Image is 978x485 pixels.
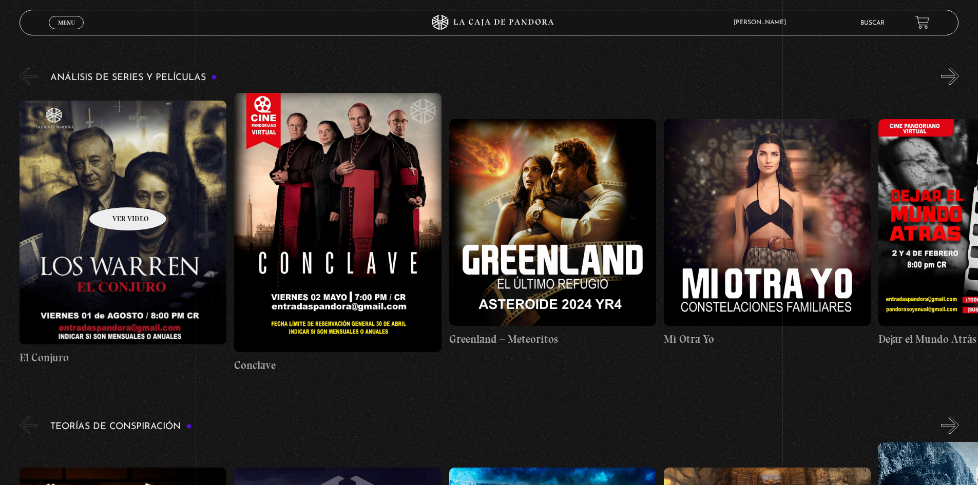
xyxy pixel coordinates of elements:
a: Buscar [860,20,885,26]
button: Next [941,67,959,85]
h4: Conclave [234,357,441,374]
a: Greenland – Meteoritos [449,93,656,373]
h3: Teorías de Conspiración [50,422,192,432]
h3: Análisis de series y películas [50,73,217,83]
span: Cerrar [54,28,79,35]
button: Next [941,416,959,434]
span: Menu [58,20,75,26]
span: [PERSON_NAME] [728,20,796,26]
a: Mi Otra Yo [664,93,871,373]
h4: Mi Otra Yo [664,331,871,347]
button: Previous [20,67,37,85]
h4: El Conjuro [20,350,226,366]
a: Conclave [234,93,441,373]
a: View your shopping cart [915,15,929,29]
a: El Conjuro [20,93,226,373]
button: Previous [20,416,37,434]
h4: Greenland – Meteoritos [449,331,656,347]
